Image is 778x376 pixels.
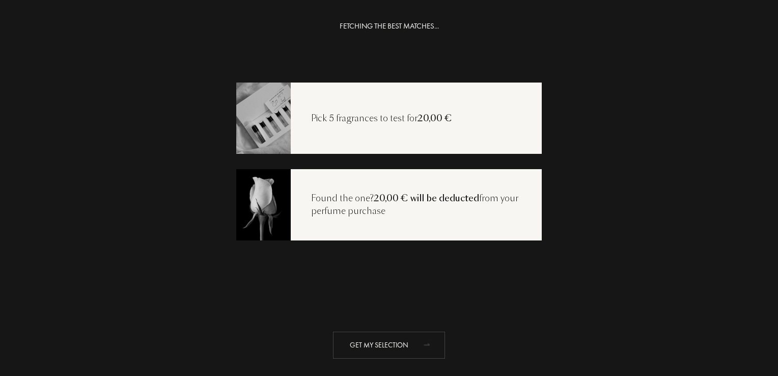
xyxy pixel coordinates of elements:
span: 20,00 € [418,112,452,124]
div: Found the one? from your perfume purchase [291,192,542,218]
div: Get my selection [333,332,445,359]
div: animation [420,334,440,355]
img: recoload3.png [236,168,291,241]
div: Pick 5 fragrances to test for [291,112,473,125]
span: 20,00 € will be deducted [374,192,479,204]
img: recoload1.png [236,81,291,154]
div: FETCHING THE BEST MATCHES... [340,20,439,32]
